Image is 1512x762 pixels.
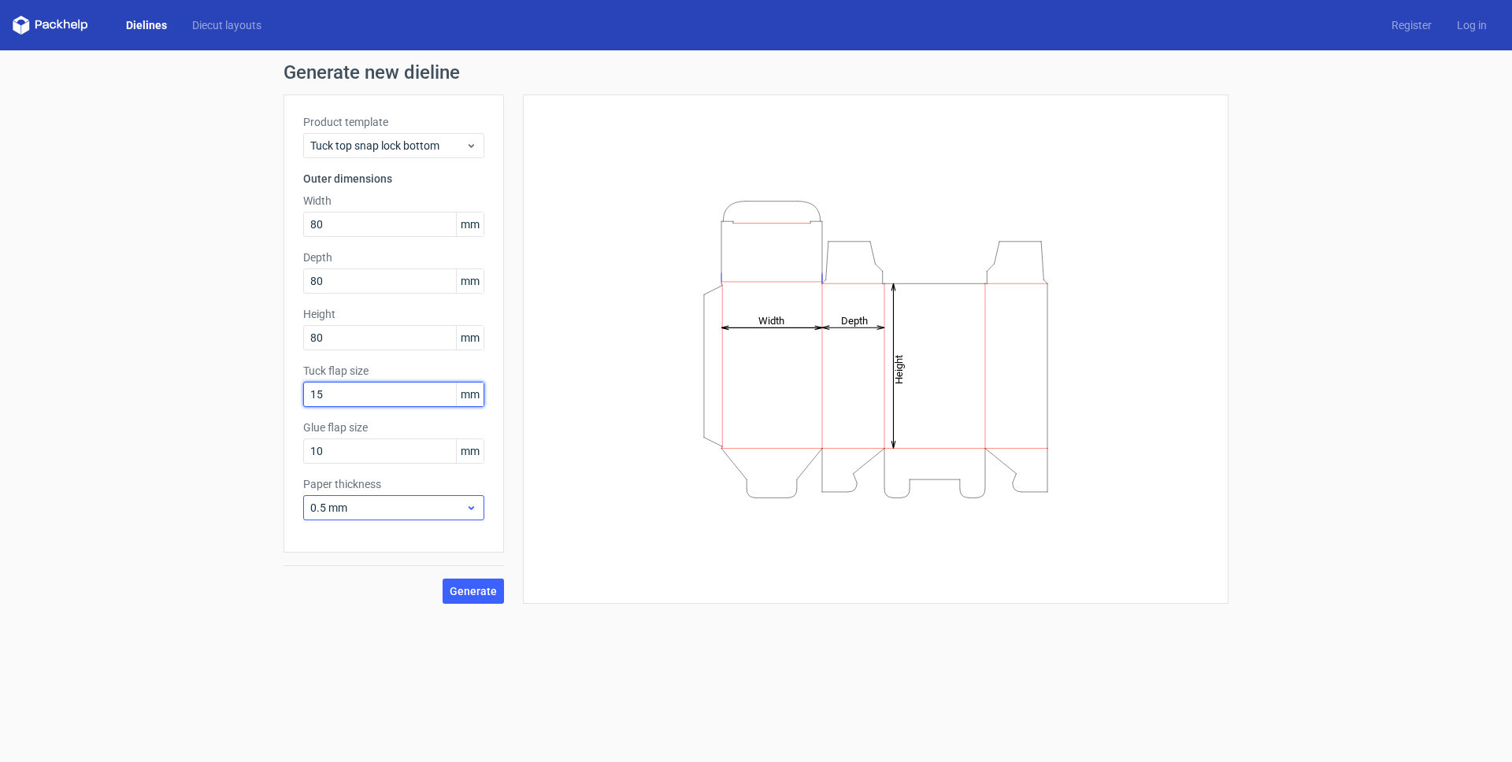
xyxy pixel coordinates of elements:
button: Generate [443,579,504,604]
a: Log in [1444,17,1499,33]
span: Generate [450,586,497,597]
span: mm [456,439,484,463]
span: mm [456,213,484,236]
h3: Outer dimensions [303,171,484,187]
span: mm [456,326,484,350]
span: Tuck top snap lock bottom [310,138,465,154]
span: 0.5 mm [310,500,465,516]
h1: Generate new dieline [283,63,1228,82]
label: Paper thickness [303,476,484,492]
tspan: Width [758,314,784,326]
label: Depth [303,250,484,265]
a: Dielines [113,17,180,33]
tspan: Height [893,354,905,383]
a: Diecut layouts [180,17,274,33]
label: Tuck flap size [303,363,484,379]
span: mm [456,383,484,406]
a: Register [1379,17,1444,33]
tspan: Depth [841,314,868,326]
label: Product template [303,114,484,130]
span: mm [456,269,484,293]
label: Width [303,193,484,209]
label: Height [303,306,484,322]
label: Glue flap size [303,420,484,435]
